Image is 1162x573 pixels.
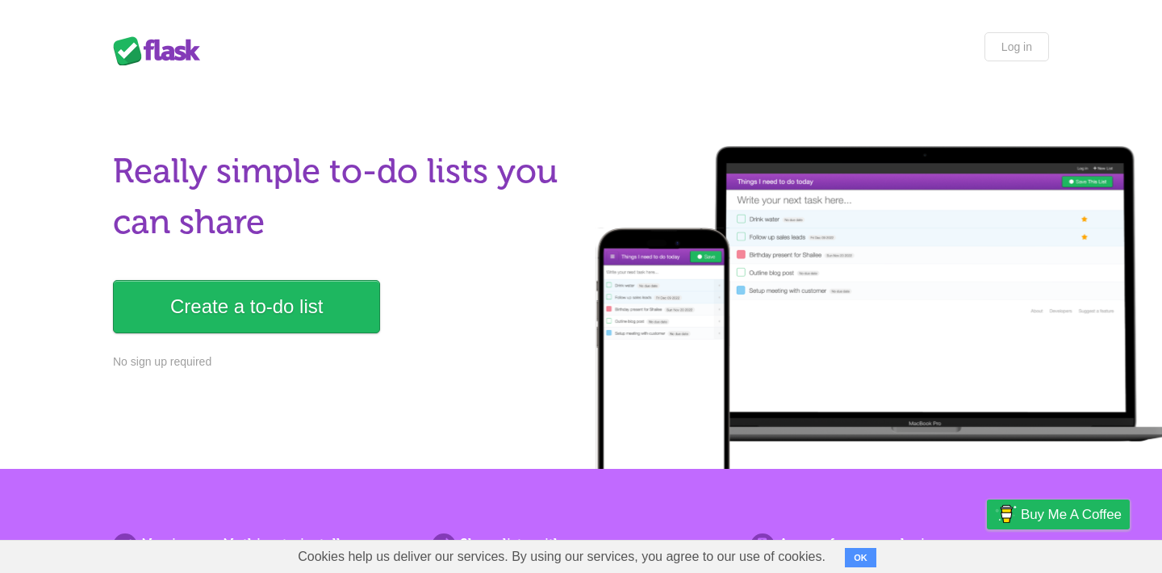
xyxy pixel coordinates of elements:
[113,533,412,555] h2: No sign up. Nothing to install.
[282,541,842,573] span: Cookies help us deliver our services. By using our services, you agree to our use of cookies.
[113,353,571,370] p: No sign up required
[987,500,1130,529] a: Buy me a coffee
[113,280,380,333] a: Create a to-do list
[984,32,1049,61] a: Log in
[1021,500,1122,529] span: Buy me a coffee
[995,500,1017,528] img: Buy me a coffee
[750,533,1049,555] h2: Access from any device.
[113,36,210,65] div: Flask Lists
[845,548,876,567] button: OK
[432,533,730,555] h2: Share lists with ease.
[113,146,571,248] h1: Really simple to-do lists you can share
